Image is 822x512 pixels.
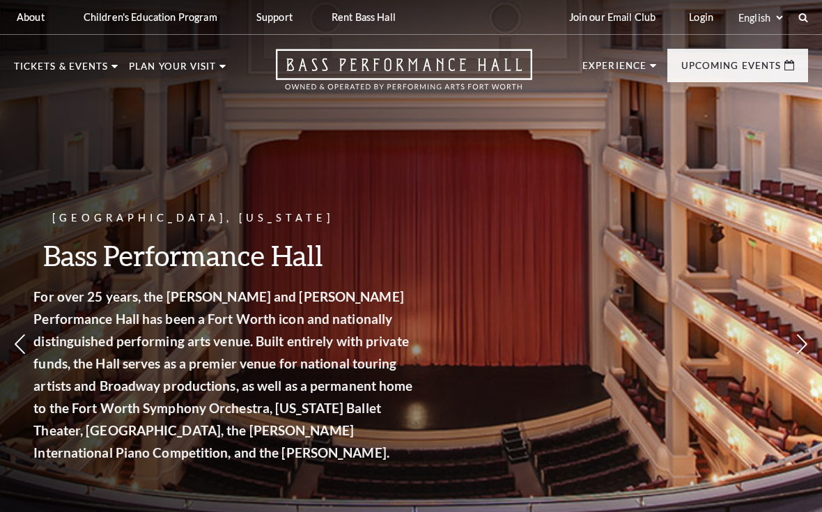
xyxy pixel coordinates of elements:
[256,11,293,23] p: Support
[56,288,435,460] strong: For over 25 years, the [PERSON_NAME] and [PERSON_NAME] Performance Hall has been a Fort Worth ico...
[17,11,45,23] p: About
[736,11,785,24] select: Select:
[56,238,439,273] h3: Bass Performance Hall
[129,62,216,79] p: Plan Your Visit
[56,210,439,227] p: [GEOGRAPHIC_DATA], [US_STATE]
[14,62,108,79] p: Tickets & Events
[681,61,781,78] p: Upcoming Events
[332,11,396,23] p: Rent Bass Hall
[582,61,646,78] p: Experience
[84,11,217,23] p: Children's Education Program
